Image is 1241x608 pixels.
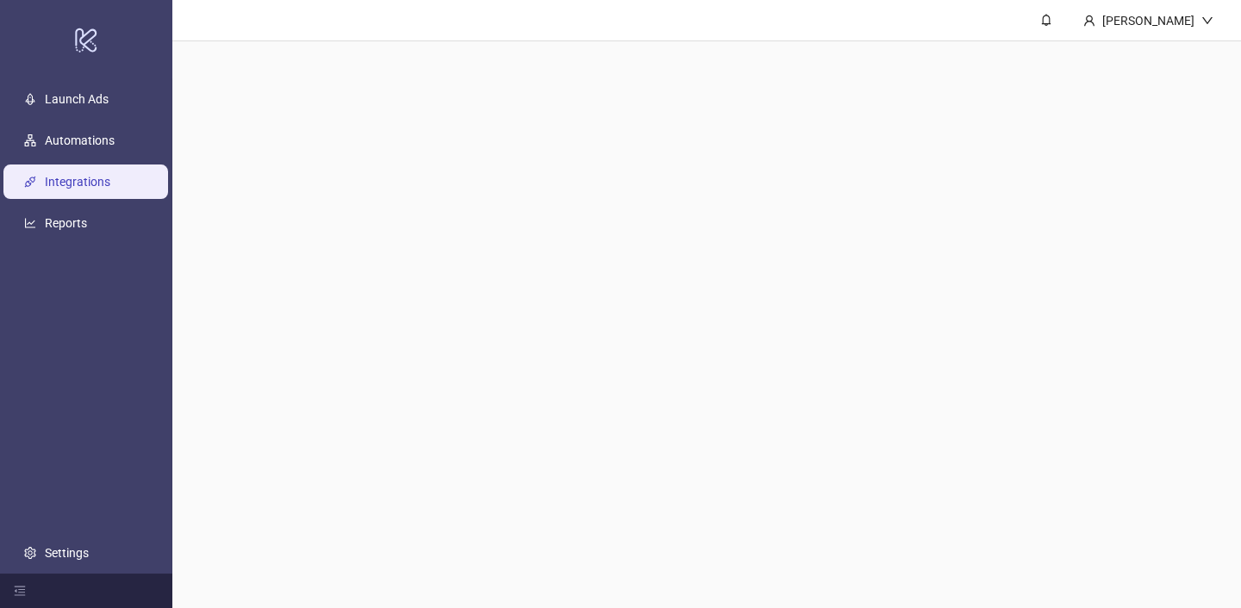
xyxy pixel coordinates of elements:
[45,546,89,560] a: Settings
[45,216,87,230] a: Reports
[1083,15,1095,27] span: user
[45,133,115,147] a: Automations
[14,585,26,597] span: menu-fold
[45,175,110,189] a: Integrations
[1095,11,1201,30] div: [PERSON_NAME]
[1040,14,1052,26] span: bell
[1201,15,1213,27] span: down
[45,92,109,106] a: Launch Ads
